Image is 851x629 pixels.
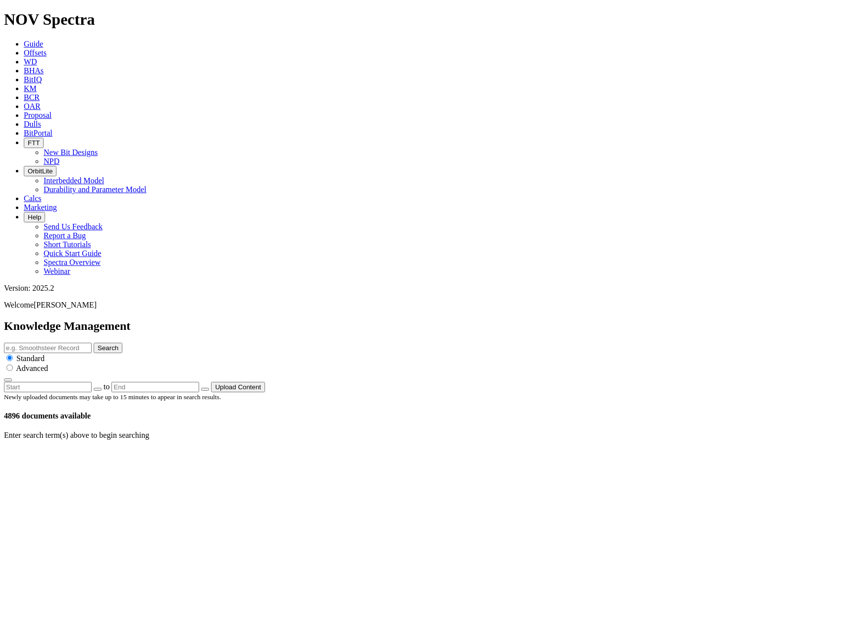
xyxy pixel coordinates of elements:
[34,301,97,309] span: [PERSON_NAME]
[24,138,44,148] button: FTT
[24,203,57,211] a: Marketing
[44,240,91,249] a: Short Tutorials
[4,393,221,401] small: Newly uploaded documents may take up to 15 minutes to appear in search results.
[44,249,101,258] a: Quick Start Guide
[4,10,847,29] h1: NOV Spectra
[24,93,40,102] a: BCR
[24,102,41,110] a: OAR
[16,354,45,363] span: Standard
[44,148,98,157] a: New Bit Designs
[104,382,109,391] span: to
[24,120,41,128] a: Dulls
[4,412,847,420] h4: 4896 documents available
[4,382,92,392] input: Start
[44,157,59,165] a: NPD
[24,49,47,57] a: Offsets
[24,166,56,176] button: OrbitLite
[211,382,265,392] button: Upload Content
[44,176,104,185] a: Interbedded Model
[111,382,199,392] input: End
[24,84,37,93] a: KM
[44,258,101,266] a: Spectra Overview
[28,167,53,175] span: OrbitLite
[16,364,48,372] span: Advanced
[94,343,122,353] button: Search
[4,431,847,440] p: Enter search term(s) above to begin searching
[24,66,44,75] a: BHAs
[44,185,147,194] a: Durability and Parameter Model
[24,40,43,48] a: Guide
[28,213,41,221] span: Help
[24,212,45,222] button: Help
[28,139,40,147] span: FTT
[24,194,42,203] a: Calcs
[4,343,92,353] input: e.g. Smoothsteer Record
[4,301,847,310] p: Welcome
[4,284,847,293] div: Version: 2025.2
[24,75,42,84] a: BitIQ
[24,57,37,66] a: WD
[44,267,70,275] a: Webinar
[44,231,86,240] a: Report a Bug
[24,111,52,119] a: Proposal
[44,222,103,231] a: Send Us Feedback
[24,129,53,137] a: BitPortal
[4,319,847,333] h2: Knowledge Management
